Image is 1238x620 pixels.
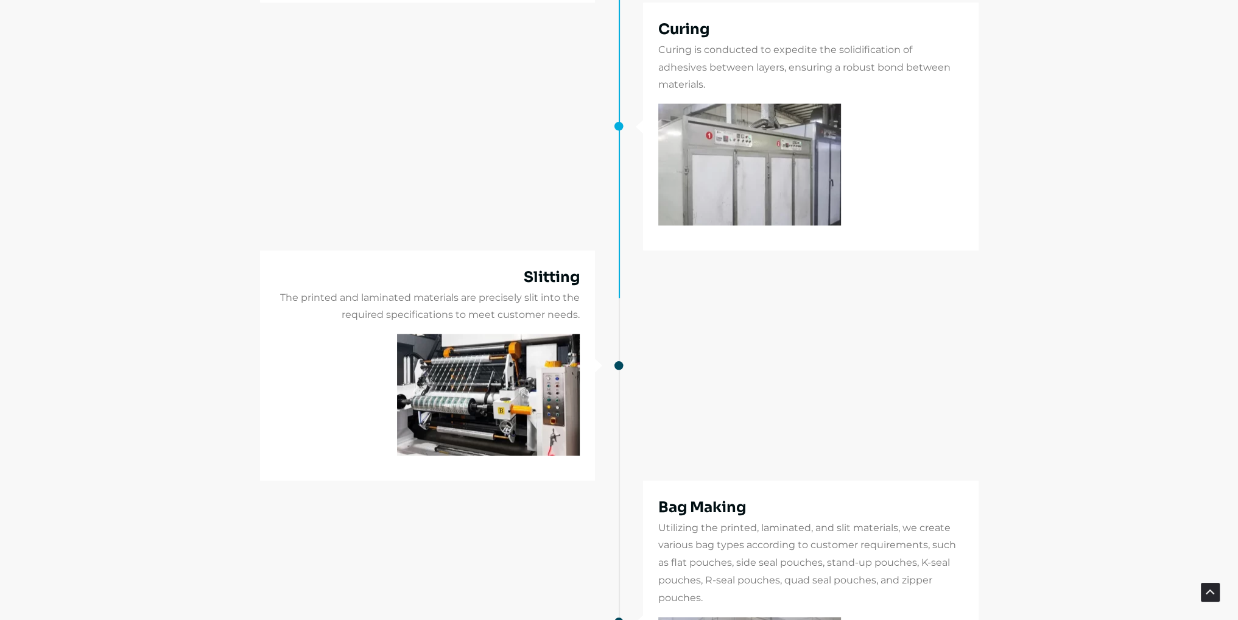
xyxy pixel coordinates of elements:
h4: Curing [658,18,963,41]
h4: Bag Making [658,496,963,519]
p: Curing is conducted to expedite the solidification of adhesives between layers, ensuring a robust... [658,41,963,94]
p: The printed and laminated materials are precisely slit into the required specifications to meet c... [275,289,580,325]
img: Order Tracking 7 [658,104,841,225]
p: Utilizing the printed, laminated, and slit materials, we create various bag types according to cu... [658,520,963,607]
h4: Slitting [275,266,580,289]
img: Order Tracking 8 [397,334,580,456]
